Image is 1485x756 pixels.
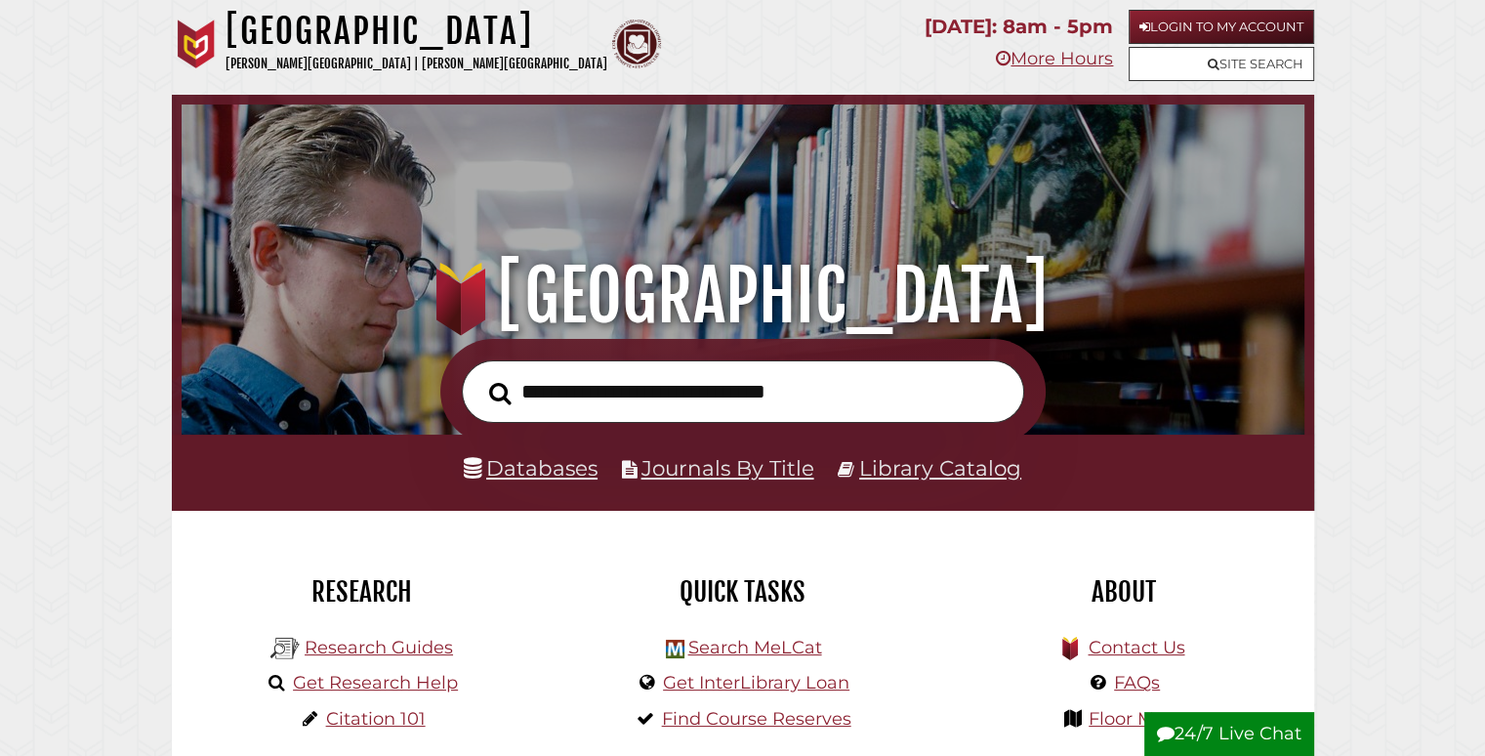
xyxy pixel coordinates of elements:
a: Databases [464,455,598,481]
button: Search [479,376,521,410]
h2: Research [186,575,538,609]
p: [PERSON_NAME][GEOGRAPHIC_DATA] | [PERSON_NAME][GEOGRAPHIC_DATA] [226,53,607,75]
a: Get Research Help [293,672,458,693]
a: More Hours [996,48,1113,69]
a: Citation 101 [326,708,426,730]
img: Hekman Library Logo [666,640,684,658]
a: Journals By Title [641,455,814,481]
a: Login to My Account [1129,10,1314,44]
h2: Quick Tasks [567,575,919,609]
a: Site Search [1129,47,1314,81]
img: Hekman Library Logo [270,634,300,663]
a: Contact Us [1088,637,1184,658]
a: FAQs [1114,672,1160,693]
h1: [GEOGRAPHIC_DATA] [226,10,607,53]
a: Library Catalog [859,455,1021,481]
img: Calvin Theological Seminary [612,20,661,68]
img: Calvin University [172,20,221,68]
i: Search [489,381,512,404]
a: Research Guides [305,637,453,658]
a: Find Course Reserves [662,708,851,730]
a: Floor Maps [1089,708,1185,730]
h1: [GEOGRAPHIC_DATA] [203,253,1281,339]
p: [DATE]: 8am - 5pm [925,10,1113,44]
a: Search MeLCat [687,637,821,658]
a: Get InterLibrary Loan [663,672,849,693]
h2: About [948,575,1299,609]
